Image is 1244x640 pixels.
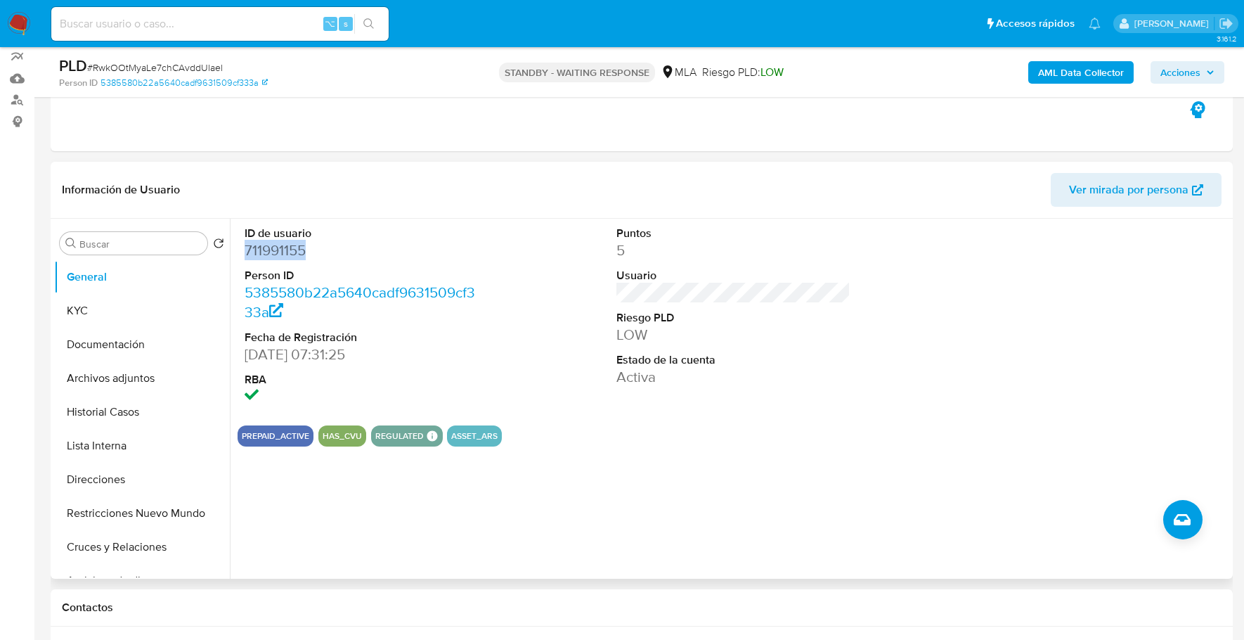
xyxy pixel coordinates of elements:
[1028,61,1134,84] button: AML Data Collector
[702,65,784,80] span: Riesgo PLD:
[101,77,268,89] a: 5385580b22a5640cadf9631509cf333a
[996,16,1075,31] span: Accesos rápidos
[661,65,696,80] div: MLA
[245,372,479,388] dt: RBA
[59,77,98,89] b: Person ID
[354,14,383,34] button: search-icon
[1089,18,1101,30] a: Notificaciones
[1134,17,1214,30] p: stefania.bordes@mercadolibre.com
[616,310,850,326] dt: Riesgo PLD
[245,345,479,364] dd: [DATE] 07:31:25
[62,601,1222,615] h1: Contactos
[1069,173,1188,207] span: Ver mirada por persona
[616,367,850,387] dd: Activa
[54,395,230,429] button: Historial Casos
[245,226,479,241] dt: ID de usuario
[54,429,230,463] button: Lista Interna
[616,325,850,345] dd: LOW
[87,60,223,75] span: # RwkOOtMyaLe7chCAvddUlael
[54,497,230,530] button: Restricciones Nuevo Mundo
[1219,16,1233,31] a: Salir
[54,361,230,395] button: Archivos adjuntos
[616,241,850,260] dd: 5
[51,15,389,33] input: Buscar usuario o caso...
[54,564,230,598] button: Anticipos de dinero
[245,330,479,345] dt: Fecha de Registración
[54,294,230,328] button: KYC
[62,183,180,197] h1: Información de Usuario
[54,260,230,294] button: General
[616,352,850,368] dt: Estado de la cuenta
[1051,173,1222,207] button: Ver mirada por persona
[245,241,479,260] dd: 711991155
[245,282,475,322] a: 5385580b22a5640cadf9631509cf333a
[245,268,479,283] dt: Person ID
[1151,61,1224,84] button: Acciones
[1160,61,1200,84] span: Acciones
[616,226,850,241] dt: Puntos
[1038,61,1124,84] b: AML Data Collector
[59,54,87,77] b: PLD
[616,268,850,283] dt: Usuario
[54,530,230,564] button: Cruces y Relaciones
[65,238,77,249] button: Buscar
[54,463,230,497] button: Direcciones
[760,64,784,80] span: LOW
[54,328,230,361] button: Documentación
[499,63,655,82] p: STANDBY - WAITING RESPONSE
[325,17,335,30] span: ⌥
[1217,33,1237,44] span: 3.161.2
[79,238,202,250] input: Buscar
[213,238,224,253] button: Volver al orden por defecto
[344,17,348,30] span: s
